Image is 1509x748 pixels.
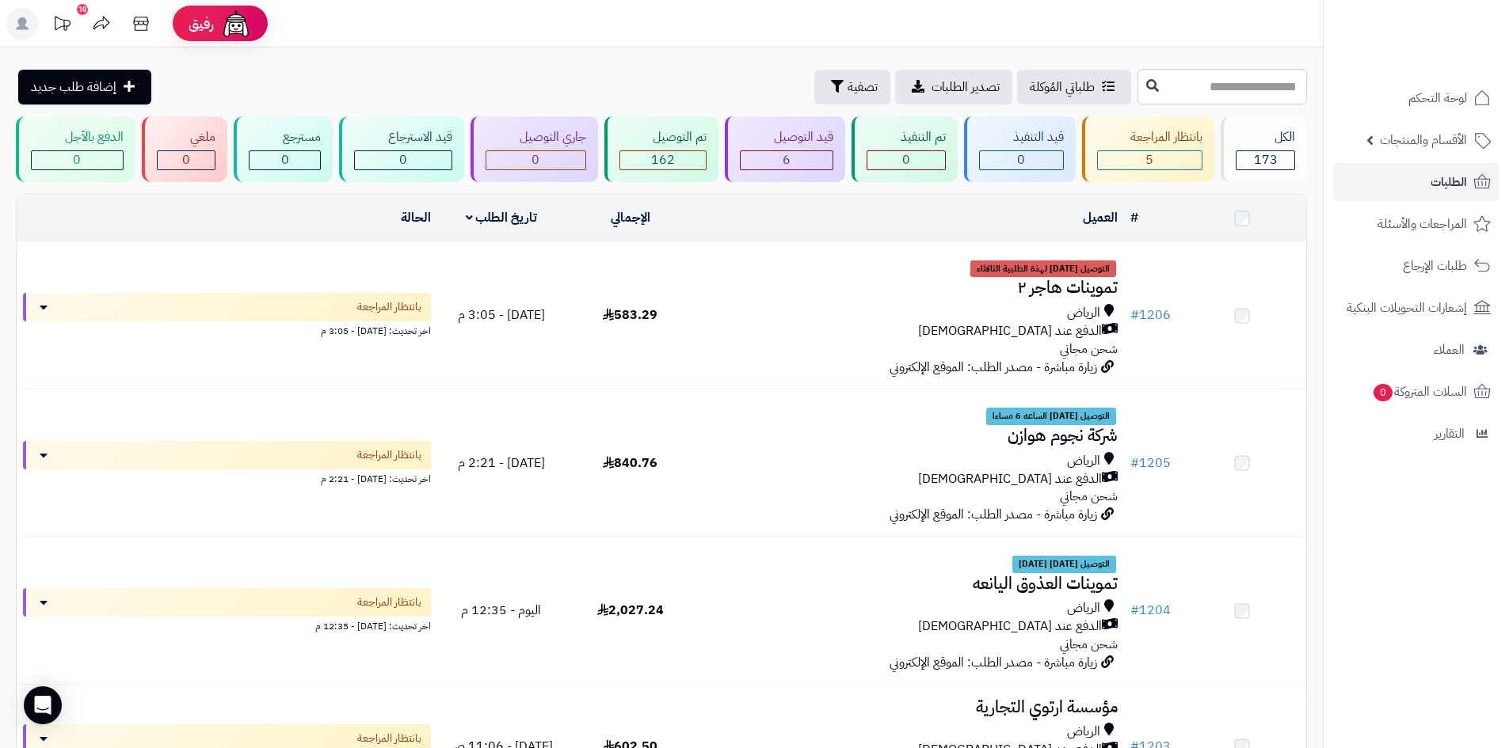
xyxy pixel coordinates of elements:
a: الكل173 [1217,116,1310,182]
a: العميل [1083,208,1118,227]
h3: تموينات هاجر ٢ [701,279,1118,297]
div: مسترجع [249,128,321,146]
span: زيارة مباشرة - مصدر الطلب: الموقع الإلكتروني [890,653,1097,672]
span: 0 [902,150,910,169]
div: تم التوصيل [619,128,707,146]
div: 10 [77,4,88,15]
span: الدفع عند [DEMOGRAPHIC_DATA] [918,322,1102,340]
button: تصفية [814,70,890,104]
div: Open Intercom Messenger [24,686,62,724]
div: 0 [158,151,215,169]
span: رفيق [189,14,214,33]
span: شحن مجاني [1060,487,1118,506]
span: 0 [182,150,190,169]
span: شحن مجاني [1060,635,1118,654]
span: بانتظار المراجعة [357,594,421,610]
span: [DATE] - 2:21 م [458,454,545,473]
span: 2,027.24 [597,601,664,620]
a: تاريخ الطلب [466,208,538,227]
span: الأقسام والمنتجات [1380,129,1467,151]
span: # [1130,601,1139,620]
a: إشعارات التحويلات البنكية [1333,289,1499,327]
a: قيد التنفيذ 0 [961,116,1079,182]
div: اخر تحديث: [DATE] - 12:35 م [23,617,431,633]
a: الدفع بالآجل 0 [13,116,139,182]
span: زيارة مباشرة - مصدر الطلب: الموقع الإلكتروني [890,505,1097,524]
span: طلبات الإرجاع [1403,255,1467,277]
span: الدفع عند [DEMOGRAPHIC_DATA] [918,617,1102,636]
div: ملغي [157,128,216,146]
div: 0 [250,151,320,169]
span: التوصيل [DATE] الساعه 6 مساءا [986,408,1116,425]
span: الرياض [1067,304,1100,322]
h3: شركة نجوم هوازن [701,427,1118,445]
a: السلات المتروكة0 [1333,373,1499,411]
a: تصدير الطلبات [895,70,1012,104]
h3: مؤسسة ارتوي التجارية [701,698,1118,716]
a: مسترجع 0 [231,116,336,182]
a: الطلبات [1333,163,1499,201]
span: إشعارات التحويلات البنكية [1347,297,1467,319]
div: قيد الاسترجاع [354,128,452,146]
div: الكل [1236,128,1295,146]
div: قيد التوصيل [740,128,833,146]
span: # [1130,454,1139,473]
div: 0 [486,151,585,169]
span: بانتظار المراجعة [357,731,421,746]
span: 6 [783,150,791,169]
div: 0 [32,151,123,169]
a: تم التنفيذ 0 [848,116,961,182]
span: لوحة التحكم [1408,87,1467,109]
span: بانتظار المراجعة [357,447,421,463]
span: السلات المتروكة [1372,381,1467,403]
a: قيد التوصيل 6 [722,116,848,182]
div: تم التنفيذ [867,128,946,146]
span: تصفية [848,78,878,97]
span: # [1130,306,1139,325]
span: تصدير الطلبات [932,78,1000,97]
span: التوصيل [DATE] لهذة الطلبية الثالاثاء [970,260,1116,278]
div: 0 [867,151,945,169]
div: اخر تحديث: [DATE] - 2:21 م [23,469,431,486]
span: 5 [1145,150,1153,169]
div: 6 [741,151,833,169]
a: تحديثات المنصة [42,8,82,44]
span: 173 [1254,150,1278,169]
span: 0 [73,150,81,169]
div: جاري التوصيل [486,128,586,146]
span: شحن مجاني [1060,340,1118,359]
a: جاري التوصيل 0 [467,116,601,182]
a: #1205 [1130,454,1171,473]
a: # [1130,208,1138,227]
span: [DATE] - 3:05 م [458,306,545,325]
div: 0 [355,151,452,169]
a: #1206 [1130,306,1171,325]
span: الرياض [1067,599,1100,617]
a: العملاء [1333,331,1499,369]
a: التقارير [1333,415,1499,453]
a: الحالة [401,208,431,227]
div: قيد التنفيذ [979,128,1064,146]
a: إضافة طلب جديد [18,70,151,104]
span: 0 [1017,150,1025,169]
a: لوحة التحكم [1333,79,1499,117]
a: بانتظار المراجعة 5 [1079,116,1218,182]
span: 162 [651,150,675,169]
a: ملغي 0 [139,116,231,182]
span: اليوم - 12:35 م [461,601,541,620]
a: تم التوصيل 162 [601,116,722,182]
div: الدفع بالآجل [31,128,124,146]
span: التقارير [1435,423,1465,445]
span: المراجعات والأسئلة [1378,213,1467,235]
span: 0 [399,150,407,169]
span: الدفع عند [DEMOGRAPHIC_DATA] [918,470,1102,488]
span: زيارة مباشرة - مصدر الطلب: الموقع الإلكتروني [890,358,1097,377]
a: المراجعات والأسئلة [1333,205,1499,243]
a: الإجمالي [611,208,650,227]
a: قيد الاسترجاع 0 [336,116,467,182]
span: العملاء [1434,339,1465,361]
span: 0 [1374,384,1393,401]
span: التوصيل [DATE] [DATE] [1012,556,1116,573]
div: اخر تحديث: [DATE] - 3:05 م [23,321,431,338]
div: 5 [1098,151,1202,169]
